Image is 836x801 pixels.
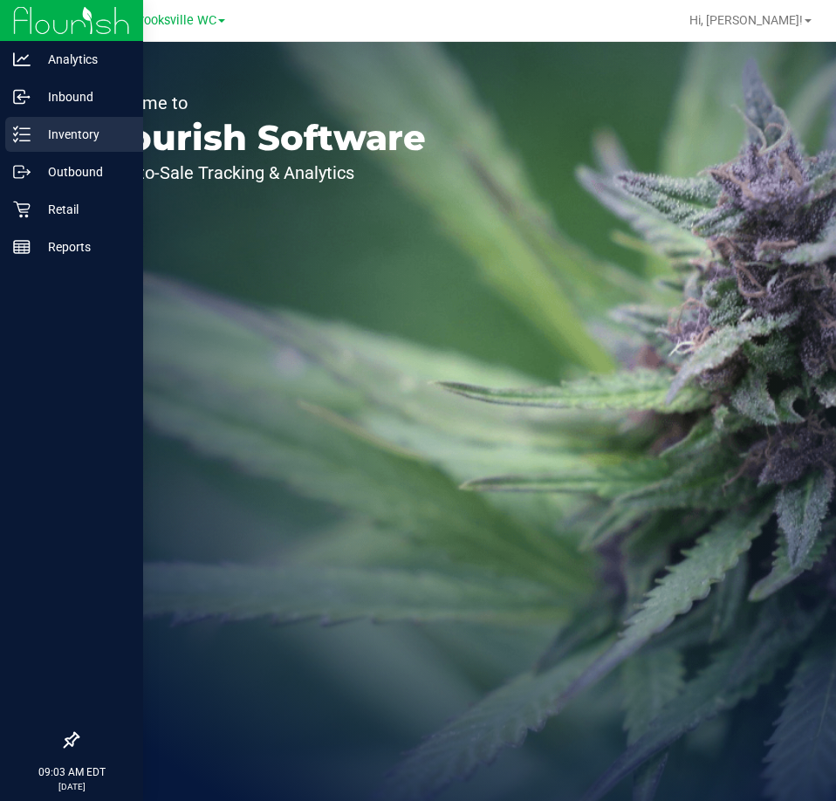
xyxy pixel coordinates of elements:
p: Reports [31,236,135,257]
inline-svg: Analytics [13,51,31,68]
p: Seed-to-Sale Tracking & Analytics [94,164,426,181]
p: Welcome to [94,94,426,112]
p: Outbound [31,161,135,182]
p: Inbound [31,86,135,107]
p: Retail [31,199,135,220]
span: Hi, [PERSON_NAME]! [689,13,803,27]
p: [DATE] [8,780,135,793]
span: Brooksville WC [132,13,216,28]
inline-svg: Inventory [13,126,31,143]
p: 09:03 AM EDT [8,764,135,780]
p: Analytics [31,49,135,70]
p: Inventory [31,124,135,145]
inline-svg: Inbound [13,88,31,106]
inline-svg: Reports [13,238,31,256]
p: Flourish Software [94,120,426,155]
inline-svg: Outbound [13,163,31,181]
inline-svg: Retail [13,201,31,218]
